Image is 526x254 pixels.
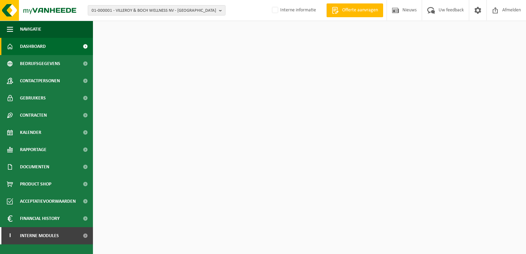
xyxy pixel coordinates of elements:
[20,193,76,210] span: Acceptatievoorwaarden
[7,227,13,244] span: I
[20,158,49,176] span: Documenten
[20,176,51,193] span: Product Shop
[20,55,60,72] span: Bedrijfsgegevens
[88,5,225,15] button: 01-000001 - VILLEROY & BOCH WELLNESS NV - [GEOGRAPHIC_DATA]
[20,21,41,38] span: Navigatie
[340,7,380,14] span: Offerte aanvragen
[20,124,41,141] span: Kalender
[20,141,46,158] span: Rapportage
[20,210,60,227] span: Financial History
[92,6,216,16] span: 01-000001 - VILLEROY & BOCH WELLNESS NV - [GEOGRAPHIC_DATA]
[326,3,383,17] a: Offerte aanvragen
[20,227,59,244] span: Interne modules
[20,38,46,55] span: Dashboard
[20,89,46,107] span: Gebruikers
[20,72,60,89] span: Contactpersonen
[20,107,47,124] span: Contracten
[271,5,316,15] label: Interne informatie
